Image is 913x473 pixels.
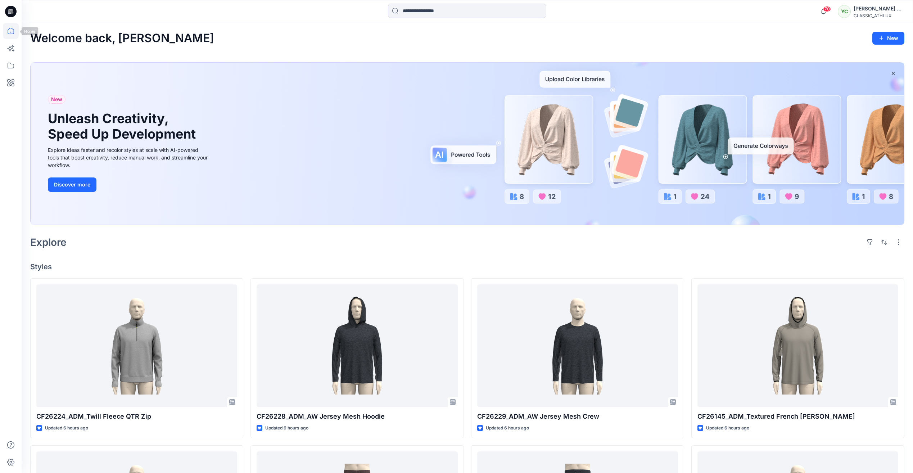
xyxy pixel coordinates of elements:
[854,4,904,13] div: [PERSON_NAME] Cfai
[48,111,199,142] h1: Unleash Creativity, Speed Up Development
[36,284,237,407] a: CF26224_ADM_Twill Fleece QTR Zip
[51,95,62,104] span: New
[854,13,904,18] div: CLASSIC_ATHLUX
[45,424,88,432] p: Updated 6 hours ago
[30,236,67,248] h2: Explore
[48,177,96,192] button: Discover more
[872,32,904,45] button: New
[48,177,210,192] a: Discover more
[823,6,831,12] span: 70
[697,284,898,407] a: CF26145_ADM_Textured French Terry PO Hoodie
[48,146,210,169] div: Explore ideas faster and recolor styles at scale with AI-powered tools that boost creativity, red...
[477,411,678,422] p: CF26229_ADM_AW Jersey Mesh Crew
[265,424,308,432] p: Updated 6 hours ago
[477,284,678,407] a: CF26229_ADM_AW Jersey Mesh Crew
[257,284,457,407] a: CF26228_ADM_AW Jersey Mesh Hoodie
[486,424,529,432] p: Updated 6 hours ago
[257,411,457,422] p: CF26228_ADM_AW Jersey Mesh Hoodie
[30,32,214,45] h2: Welcome back, [PERSON_NAME]
[30,262,904,271] h4: Styles
[838,5,851,18] div: YC
[706,424,749,432] p: Updated 6 hours ago
[697,411,898,422] p: CF26145_ADM_Textured French [PERSON_NAME]
[36,411,237,422] p: CF26224_ADM_Twill Fleece QTR Zip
